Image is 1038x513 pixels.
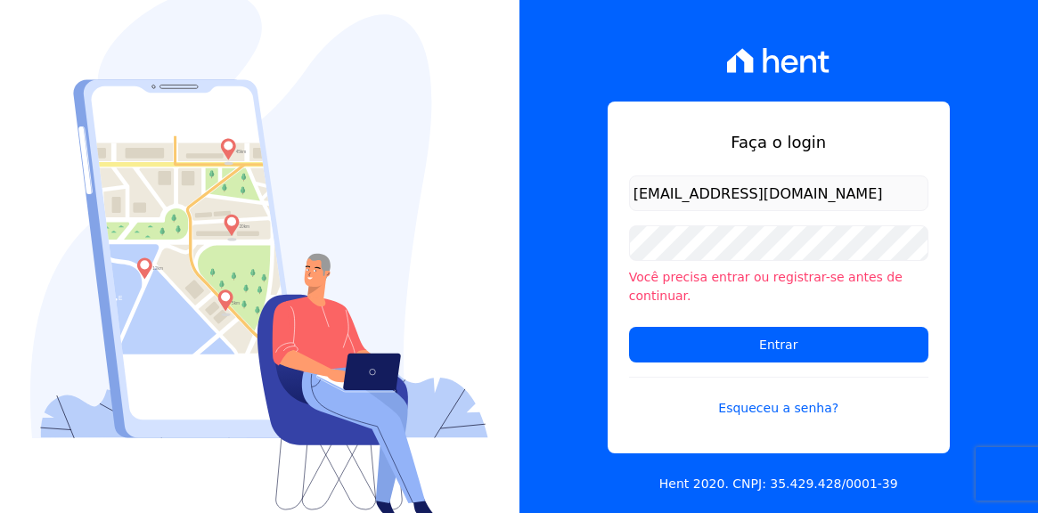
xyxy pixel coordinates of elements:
li: Você precisa entrar ou registrar-se antes de continuar. [629,268,928,305]
a: Esqueceu a senha? [629,377,928,418]
h1: Faça o login [629,130,928,154]
p: Hent 2020. CNPJ: 35.429.428/0001-39 [659,475,898,493]
input: Entrar [629,327,928,362]
input: Email [629,175,928,211]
